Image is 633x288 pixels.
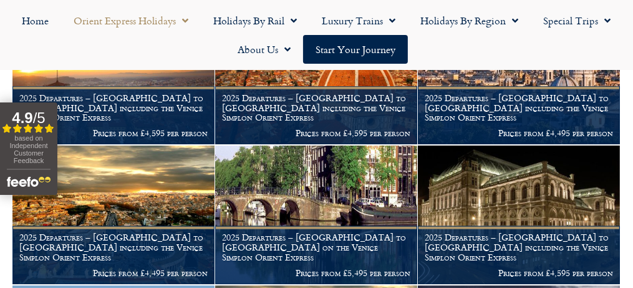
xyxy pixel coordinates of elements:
[222,232,410,262] h1: 2025 Departures – [GEOGRAPHIC_DATA] to [GEOGRAPHIC_DATA] on the Venice Simplon Orient Express
[222,268,410,278] p: Prices from £5,495 per person
[19,268,208,278] p: Prices from £4,495 per person
[201,6,310,35] a: Holidays by Rail
[425,128,613,138] p: Prices from £4,495 per person
[215,146,418,284] a: 2025 Departures – [GEOGRAPHIC_DATA] to [GEOGRAPHIC_DATA] on the Venice Simplon Orient Express Pri...
[10,6,62,35] a: Home
[62,6,201,35] a: Orient Express Holidays
[19,232,208,262] h1: 2025 Departures – [GEOGRAPHIC_DATA] to [GEOGRAPHIC_DATA] including the Venice Simplon Orient Express
[425,93,613,122] h1: 2025 Departures – [GEOGRAPHIC_DATA] to [GEOGRAPHIC_DATA] including the Venice Simplon Orient Express
[19,128,208,138] p: Prices from £4,595 per person
[418,6,621,145] a: 2025 Departures – [GEOGRAPHIC_DATA] to [GEOGRAPHIC_DATA] including the Venice Simplon Orient Expr...
[531,6,624,35] a: Special Trips
[310,6,408,35] a: Luxury Trains
[303,35,408,64] a: Start your Journey
[215,6,418,145] a: 2025 Departures – [GEOGRAPHIC_DATA] to [GEOGRAPHIC_DATA] including the Venice Simplon Orient Expr...
[19,93,208,122] h1: 2025 Departures – [GEOGRAPHIC_DATA] to [GEOGRAPHIC_DATA] including the Venice Simplon Orient Express
[425,232,613,262] h1: 2025 Departures – [GEOGRAPHIC_DATA] to [GEOGRAPHIC_DATA] including the Venice Simplon Orient Express
[408,6,531,35] a: Holidays by Region
[425,268,613,278] p: Prices from £4,595 per person
[222,128,410,138] p: Prices from £4,595 per person
[418,146,621,284] a: 2025 Departures – [GEOGRAPHIC_DATA] to [GEOGRAPHIC_DATA] including the Venice Simplon Orient Expr...
[12,146,215,284] a: 2025 Departures – [GEOGRAPHIC_DATA] to [GEOGRAPHIC_DATA] including the Venice Simplon Orient Expr...
[6,6,627,64] nav: Menu
[222,93,410,122] h1: 2025 Departures – [GEOGRAPHIC_DATA] to [GEOGRAPHIC_DATA] including the Venice Simplon Orient Express
[225,35,303,64] a: About Us
[12,6,215,145] a: 2025 Departures – [GEOGRAPHIC_DATA] to [GEOGRAPHIC_DATA] including the Venice Simplon Orient Expr...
